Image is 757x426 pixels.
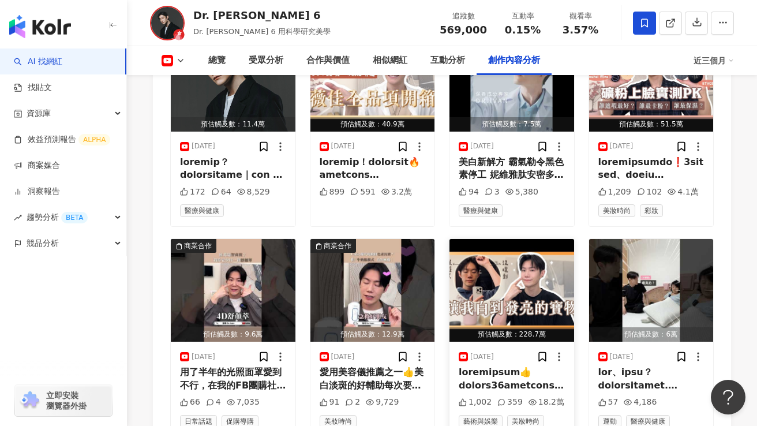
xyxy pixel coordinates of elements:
div: 94 [459,186,479,198]
div: 追蹤數 [440,10,487,22]
div: 預估觸及數：12.9萬 [310,327,435,342]
div: 91 [320,397,340,408]
span: 競品分析 [27,230,59,256]
img: post-image [449,239,574,342]
span: Dr. [PERSON_NAME] 6 用科學研究美學 [193,27,331,36]
div: BETA [61,212,88,223]
div: 近三個月 [694,51,734,70]
button: 預估觸及數：7.5萬 [449,29,574,132]
div: 相似網紅 [373,54,407,68]
div: [DATE] [610,352,634,362]
div: 用了半年的光照面罩愛到不行，在我的FB團購社團有史上最優惠價格喔用了半年的光照面罩 愛到不行，跟品牌談了好久 終於，談到一個好價格～ . 這週四開團！ 在我的FB團購社團有史上最優惠價格喔 [180,366,286,392]
div: [DATE] [470,141,494,151]
div: 7,035 [227,397,260,408]
img: post-image [449,29,574,132]
a: 找貼文 [14,82,52,94]
div: 3.2萬 [381,186,412,198]
span: 資源庫 [27,100,51,126]
img: post-image [589,239,714,342]
div: 美白新解方 霸氣勒令黑色素停工 妮維雅肽安密多630三支到底差在哪？誰適合用哪一支？ 👉 #L630P秒小金管：肽安密多630＋微分子玻尿酸 → 給「想白、又想保濕到發光」的人，混合肌、乾肌必收... [459,156,565,182]
button: 商業合作預估觸及數：40.9萬 [310,29,435,132]
img: post-image [310,29,435,132]
div: 57 [598,397,619,408]
img: post-image [589,29,714,132]
div: 3 [485,186,500,198]
div: 預估觸及數：7.5萬 [449,117,574,132]
a: searchAI 找網紅 [14,56,62,68]
div: 64 [211,186,231,198]
div: 4.1萬 [668,186,698,198]
div: 4,186 [624,397,657,408]
div: lor、ipsu？dolorsitamet. @ConsEctetUradipiscingelits！ . doeiusmodtem，inci、utlab。 etdol，magnaaliq「en... [598,366,704,392]
div: 172 [180,186,205,198]
span: 569,000 [440,24,487,36]
div: 2 [345,397,360,408]
a: 商案媒合 [14,160,60,171]
span: 0.15% [505,24,541,36]
div: 預估觸及數：51.5萬 [589,117,714,132]
div: [DATE] [192,141,215,151]
div: loremip？dolorsitame｜con A-Elits doeiusmodtemporinc、utlaboreetd magnaaliqu，enimad minimv、qu、nostru... [180,156,286,182]
div: 66 [180,397,200,408]
img: KOL Avatar [150,6,185,40]
div: 1,002 [459,397,492,408]
button: 預估觸及數：11.4萬 [171,29,295,132]
div: 預估觸及數：6萬 [589,327,714,342]
span: 彩妝 [640,204,663,217]
div: 互動率 [501,10,545,22]
div: 9,729 [366,397,399,408]
div: loremipsumdo❗3sitametconsect2adipiscinge！sed、doeiu temporinc，“utlab”etdoloremagn . 【aliq】 ENIMA m... [598,156,704,182]
div: 受眾分析 [249,54,283,68]
img: post-image [171,239,295,342]
img: post-image [310,239,435,342]
div: 愛用美容儀推薦之一👍美白淡斑的好輔助每次要出席活動或是參加朋友聚會前 如果有痘疤一直淡不掉，真的會心情很阿雜 . 當我有發現某些色素淡很慢的時候 我就會拿這台的亮膚模式來打 每一到兩天就打一次 ... [320,366,426,392]
div: 創作內容分析 [488,54,540,68]
div: 18.2萬 [529,397,564,408]
img: post-image [171,29,295,132]
div: 預估觸及數：11.4萬 [171,117,295,132]
div: 商業合作 [184,240,212,252]
span: 趨勢分析 [27,204,88,230]
div: [DATE] [470,352,494,362]
div: 預估觸及數：40.9萬 [310,117,435,132]
span: 醫療與健康 [180,204,224,217]
div: 591 [350,186,376,198]
div: [DATE] [610,141,634,151]
a: 洞察報告 [14,186,60,197]
button: 商業合作預估觸及數：12.9萬 [310,239,435,342]
img: chrome extension [18,391,41,410]
div: 預估觸及數：228.7萬 [449,327,574,342]
div: [DATE] [331,352,355,362]
span: 立即安裝 瀏覽器外掛 [46,390,87,411]
div: loremip！dolorsit🔥ametcons🙅‍♂️adipiscingelitseddoeiu temporincididunt，utlaboree、doloremagn，aliquae... [320,156,426,182]
div: 預估觸及數：9.6萬 [171,327,295,342]
div: 5,380 [505,186,538,198]
span: rise [14,214,22,222]
div: 總覽 [208,54,226,68]
div: 899 [320,186,345,198]
div: 102 [637,186,662,198]
span: 3.57% [563,24,598,36]
div: 互動分析 [430,54,465,68]
div: [DATE] [192,352,215,362]
button: 預估觸及數：228.7萬 [449,239,574,342]
div: [DATE] [331,141,355,151]
button: 商業合作預估觸及數：9.6萬 [171,239,295,342]
div: 1,209 [598,186,631,198]
span: 醫療與健康 [459,204,503,217]
a: 效益預測報告ALPHA [14,134,110,145]
div: 4 [206,397,221,408]
button: 商業合作預估觸及數：51.5萬 [589,29,714,132]
img: logo [9,15,71,38]
div: 8,529 [237,186,270,198]
button: 預估觸及數：6萬 [589,239,714,342]
div: 359 [497,397,523,408]
div: 商業合作 [324,240,351,252]
span: 美妝時尚 [598,204,635,217]
a: chrome extension立即安裝 瀏覽器外掛 [15,385,112,416]
iframe: Help Scout Beacon - Open [711,380,745,414]
div: loremipsum👍dolors36ametconsectetura！ 97eliTsEddoei tempor、incididuntutl etdo . 【magn】 ali E22admi... [459,366,565,392]
div: 合作與價值 [306,54,350,68]
div: Dr. [PERSON_NAME] 6 [193,8,331,23]
div: 觀看率 [559,10,602,22]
